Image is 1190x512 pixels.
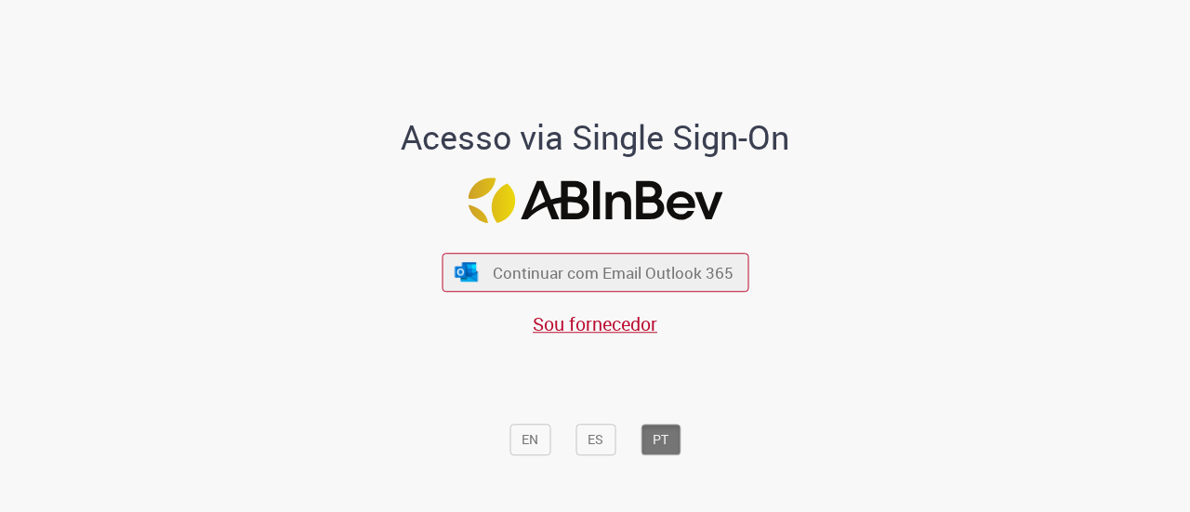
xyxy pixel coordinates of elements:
h1: Acesso via Single Sign-On [337,119,853,156]
img: Logo ABInBev [468,177,722,223]
button: PT [641,424,681,455]
span: Continuar com Email Outlook 365 [493,262,734,283]
button: ícone Azure/Microsoft 360 Continuar com Email Outlook 365 [442,254,748,292]
button: ES [575,424,615,455]
img: ícone Azure/Microsoft 360 [454,262,480,282]
a: Sou fornecedor [533,311,657,336]
button: EN [509,424,550,455]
